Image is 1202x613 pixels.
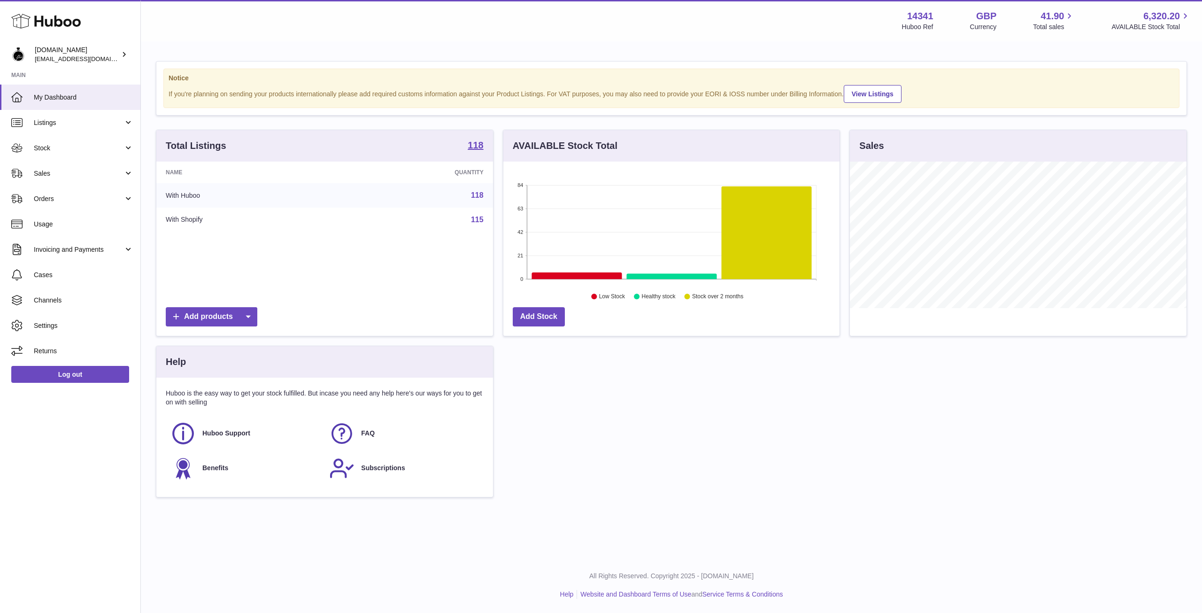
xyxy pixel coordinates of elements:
[692,294,743,300] text: Stock over 2 months
[34,271,133,279] span: Cases
[1040,10,1064,23] span: 41.90
[338,162,493,183] th: Quantity
[468,140,483,150] strong: 118
[976,10,996,23] strong: GBP
[907,10,933,23] strong: 14341
[577,590,783,599] li: and
[1111,10,1191,31] a: 6,320.20 AVAILABLE Stock Total
[329,456,478,481] a: Subscriptions
[166,307,257,326] a: Add products
[560,590,574,598] a: Help
[34,296,133,305] span: Channels
[35,46,119,63] div: [DOMAIN_NAME]
[170,421,320,446] a: Huboo Support
[169,84,1174,103] div: If you're planning on sending your products internationally please add required customs informati...
[166,356,186,368] h3: Help
[166,140,226,152] h3: Total Listings
[1033,23,1075,31] span: Total sales
[34,118,123,127] span: Listings
[517,229,523,235] text: 42
[34,321,133,330] span: Settings
[513,140,617,152] h3: AVAILABLE Stock Total
[1033,10,1075,31] a: 41.90 Total sales
[34,169,123,178] span: Sales
[202,464,228,473] span: Benefits
[520,276,523,282] text: 0
[34,220,133,229] span: Usage
[599,294,625,300] text: Low Stock
[34,245,123,254] span: Invoicing and Payments
[361,429,375,438] span: FAQ
[702,590,783,598] a: Service Terms & Conditions
[580,590,691,598] a: Website and Dashboard Terms of Use
[34,144,123,153] span: Stock
[329,421,478,446] a: FAQ
[156,162,338,183] th: Name
[471,216,484,224] a: 115
[471,191,484,199] a: 118
[1111,23,1191,31] span: AVAILABLE Stock Total
[34,347,133,356] span: Returns
[169,74,1174,83] strong: Notice
[166,389,484,407] p: Huboo is the easy way to get your stock fulfilled. But incase you need any help here's our ways f...
[156,183,338,208] td: With Huboo
[517,206,523,211] text: 63
[517,253,523,258] text: 21
[148,572,1194,581] p: All Rights Reserved. Copyright 2025 - [DOMAIN_NAME]
[902,23,933,31] div: Huboo Ref
[156,208,338,232] td: With Shopify
[1143,10,1180,23] span: 6,320.20
[34,194,123,203] span: Orders
[859,140,884,152] h3: Sales
[970,23,997,31] div: Currency
[11,47,25,62] img: theperfumesampler@gmail.com
[11,366,129,383] a: Log out
[513,307,565,326] a: Add Stock
[34,93,133,102] span: My Dashboard
[844,85,901,103] a: View Listings
[202,429,250,438] span: Huboo Support
[517,182,523,188] text: 84
[468,140,483,152] a: 118
[361,464,405,473] span: Subscriptions
[641,294,676,300] text: Healthy stock
[35,55,138,62] span: [EMAIL_ADDRESS][DOMAIN_NAME]
[170,456,320,481] a: Benefits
